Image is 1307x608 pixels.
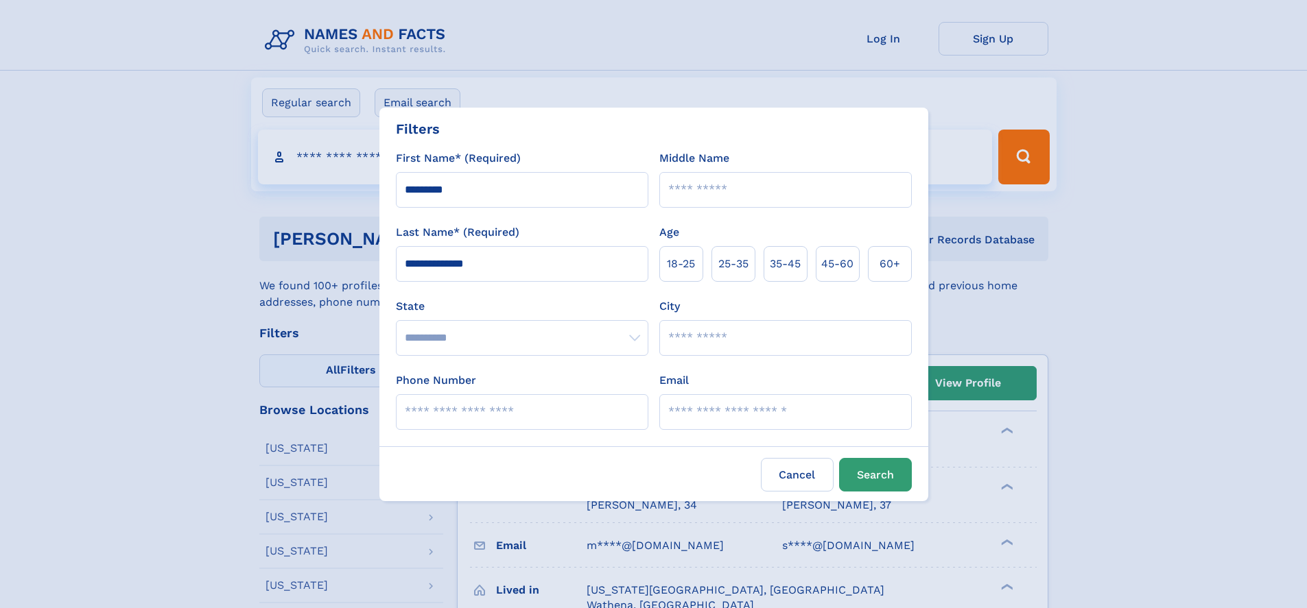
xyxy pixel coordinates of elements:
button: Search [839,458,912,491]
label: Age [659,224,679,241]
label: State [396,298,648,315]
span: 18‑25 [667,256,695,272]
span: 60+ [880,256,900,272]
div: Filters [396,119,440,139]
span: 35‑45 [770,256,801,272]
label: First Name* (Required) [396,150,521,167]
label: Last Name* (Required) [396,224,519,241]
span: 45‑60 [821,256,853,272]
label: Middle Name [659,150,729,167]
label: Email [659,372,689,389]
span: 25‑35 [718,256,749,272]
label: Phone Number [396,372,476,389]
label: City [659,298,680,315]
label: Cancel [761,458,834,491]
